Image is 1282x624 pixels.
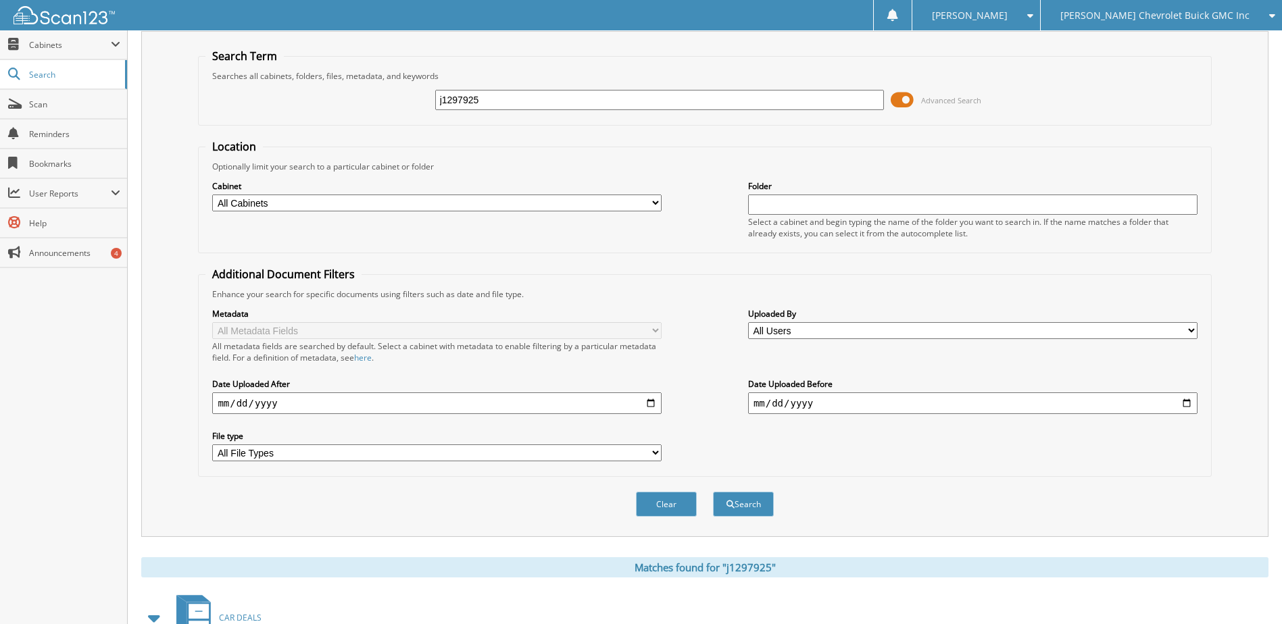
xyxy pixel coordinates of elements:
[205,267,362,282] legend: Additional Document Filters
[111,248,122,259] div: 4
[29,188,111,199] span: User Reports
[205,161,1204,172] div: Optionally limit your search to a particular cabinet or folder
[212,180,662,192] label: Cabinet
[29,247,120,259] span: Announcements
[205,49,284,63] legend: Search Term
[212,392,662,414] input: start
[29,128,120,140] span: Reminders
[713,492,774,517] button: Search
[29,217,120,229] span: Help
[932,11,1008,20] span: [PERSON_NAME]
[1214,559,1282,624] iframe: Chat Widget
[636,492,697,517] button: Clear
[219,612,262,623] span: CAR DEALS
[29,69,118,80] span: Search
[29,39,111,51] span: Cabinets
[14,6,115,24] img: scan123-logo-white.svg
[212,378,662,390] label: Date Uploaded After
[141,557,1268,577] div: Matches found for "j1297925"
[748,216,1198,239] div: Select a cabinet and begin typing the name of the folder you want to search in. If the name match...
[748,180,1198,192] label: Folder
[1060,11,1250,20] span: [PERSON_NAME] Chevrolet Buick GMC Inc
[354,352,372,363] a: here
[29,158,120,170] span: Bookmarks
[29,99,120,110] span: Scan
[205,288,1204,300] div: Enhance your search for specific documents using filters such as date and file type.
[748,392,1198,414] input: end
[748,378,1198,390] label: Date Uploaded Before
[205,70,1204,82] div: Searches all cabinets, folders, files, metadata, and keywords
[748,308,1198,319] label: Uploaded By
[212,430,662,442] label: File type
[212,308,662,319] label: Metadata
[921,95,981,105] span: Advanced Search
[205,139,263,154] legend: Location
[212,340,662,363] div: All metadata fields are searched by default. Select a cabinet with metadata to enable filtering b...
